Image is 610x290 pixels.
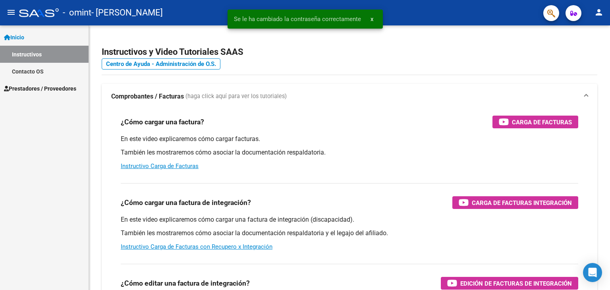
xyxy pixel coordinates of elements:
[452,196,578,209] button: Carga de Facturas Integración
[121,243,272,250] a: Instructivo Carga de Facturas con Recupero x Integración
[472,198,572,208] span: Carga de Facturas Integración
[4,33,24,42] span: Inicio
[91,4,163,21] span: - [PERSON_NAME]
[63,4,91,21] span: - omint
[121,215,578,224] p: En este video explicaremos cómo cargar una factura de integración (discapacidad).
[234,15,361,23] span: Se le ha cambiado la contraseña correctamente
[121,278,250,289] h3: ¿Cómo editar una factura de integración?
[371,15,373,23] span: x
[460,278,572,288] span: Edición de Facturas de integración
[185,92,287,101] span: (haga click aquí para ver los tutoriales)
[121,229,578,238] p: También les mostraremos cómo asociar la documentación respaldatoria y el legajo del afiliado.
[6,8,16,17] mat-icon: menu
[102,84,597,109] mat-expansion-panel-header: Comprobantes / Facturas (haga click aquí para ver los tutoriales)
[4,84,76,93] span: Prestadores / Proveedores
[364,12,380,26] button: x
[121,162,199,170] a: Instructivo Carga de Facturas
[121,148,578,157] p: También les mostraremos cómo asociar la documentación respaldatoria.
[512,117,572,127] span: Carga de Facturas
[121,135,578,143] p: En este video explicaremos cómo cargar facturas.
[583,263,602,282] div: Open Intercom Messenger
[121,197,251,208] h3: ¿Cómo cargar una factura de integración?
[121,116,204,128] h3: ¿Cómo cargar una factura?
[111,92,184,101] strong: Comprobantes / Facturas
[441,277,578,290] button: Edición de Facturas de integración
[102,44,597,60] h2: Instructivos y Video Tutoriales SAAS
[594,8,604,17] mat-icon: person
[102,58,220,70] a: Centro de Ayuda - Administración de O.S.
[492,116,578,128] button: Carga de Facturas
